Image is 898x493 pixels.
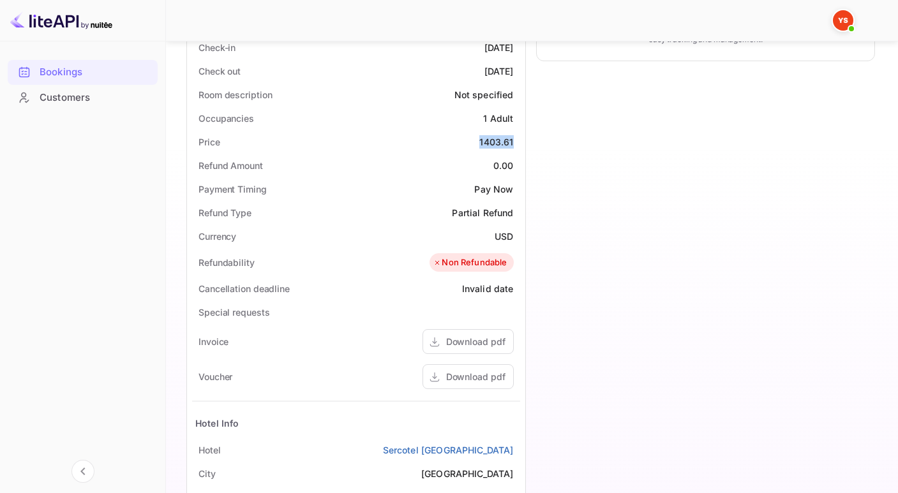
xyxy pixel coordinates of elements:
[198,305,269,319] div: Special requests
[462,282,514,295] div: Invalid date
[483,112,513,125] div: 1 Adult
[40,91,151,105] div: Customers
[8,60,158,84] a: Bookings
[433,256,507,269] div: Non Refundable
[383,443,514,457] a: Sercotel [GEOGRAPHIC_DATA]
[198,64,241,78] div: Check out
[833,10,853,31] img: Yandex Support
[493,159,514,172] div: 0.00
[198,230,236,243] div: Currency
[198,282,290,295] div: Cancellation deadline
[198,135,220,149] div: Price
[484,64,514,78] div: [DATE]
[195,416,239,430] div: Hotel Info
[454,88,514,101] div: Not specified
[198,256,255,269] div: Refundability
[198,467,216,480] div: City
[452,206,513,219] div: Partial Refund
[71,460,94,483] button: Collapse navigation
[446,370,505,383] div: Download pdf
[8,60,158,85] div: Bookings
[10,10,112,31] img: LiteAPI logo
[8,85,158,110] div: Customers
[446,335,505,348] div: Download pdf
[421,467,514,480] div: [GEOGRAPHIC_DATA]
[40,65,151,80] div: Bookings
[479,135,513,149] div: 1403.61
[198,443,221,457] div: Hotel
[198,182,267,196] div: Payment Timing
[198,206,251,219] div: Refund Type
[198,335,228,348] div: Invoice
[198,370,232,383] div: Voucher
[484,41,514,54] div: [DATE]
[198,112,254,125] div: Occupancies
[198,88,272,101] div: Room description
[8,85,158,109] a: Customers
[198,159,263,172] div: Refund Amount
[198,41,236,54] div: Check-in
[495,230,513,243] div: USD
[474,182,513,196] div: Pay Now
